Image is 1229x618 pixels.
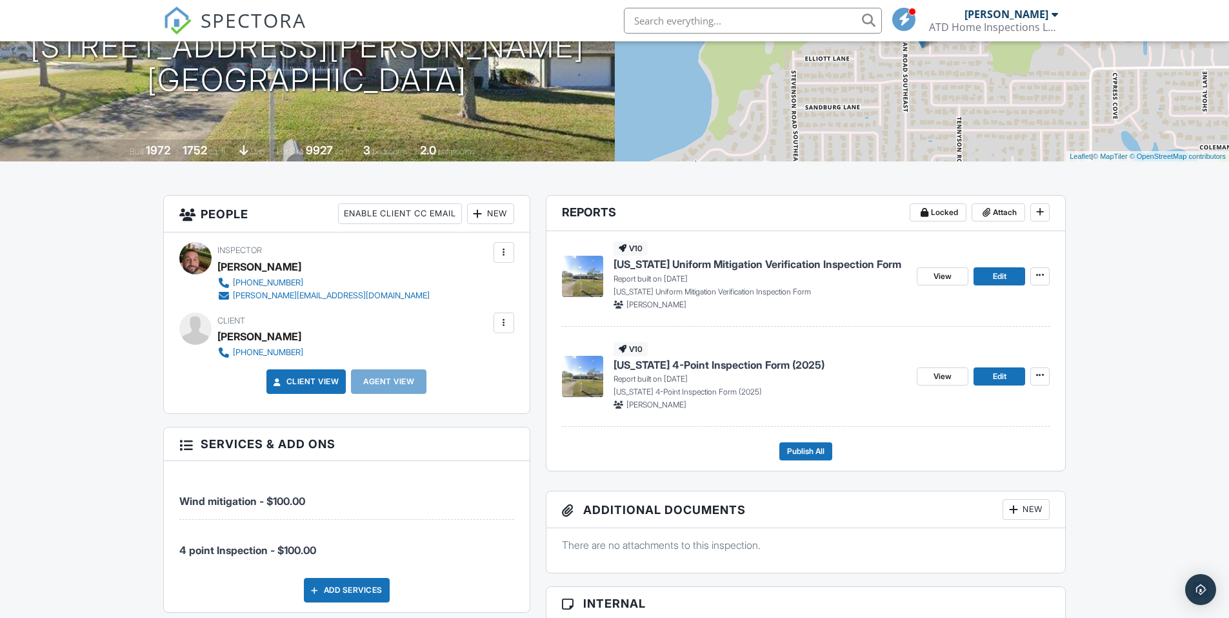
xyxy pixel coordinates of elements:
div: New [467,203,514,224]
div: 3 [363,143,370,157]
div: Add Services [304,578,390,603]
a: SPECTORA [163,17,306,45]
span: Lot Size [277,147,304,156]
div: 9927 [306,143,333,157]
h3: Services & Add ons [164,427,530,461]
div: [PERSON_NAME] [964,8,1048,21]
span: 4 point Inspection - $100.00 [179,544,316,557]
a: Client View [271,375,339,388]
h1: [STREET_ADDRESS][PERSON_NAME] [GEOGRAPHIC_DATA] [30,30,585,98]
div: Enable Client CC Email [338,203,462,224]
span: bedrooms [372,147,408,156]
h3: People [164,196,530,232]
div: | [1066,151,1229,162]
a: © OpenStreetMap contributors [1130,152,1226,160]
img: The Best Home Inspection Software - Spectora [163,6,192,35]
a: [PERSON_NAME][EMAIL_ADDRESS][DOMAIN_NAME] [217,289,430,302]
div: [PHONE_NUMBER] [233,278,303,288]
span: sq.ft. [335,147,351,156]
p: There are no attachments to this inspection. [562,538,1050,552]
span: Built [130,147,144,156]
div: Open Intercom Messenger [1185,574,1216,605]
input: Search everything... [624,8,882,34]
div: [PERSON_NAME][EMAIL_ADDRESS][DOMAIN_NAME] [233,291,430,301]
span: Client [217,316,245,325]
div: New [1003,499,1050,520]
div: [PERSON_NAME] [217,327,301,346]
div: 2.0 [420,143,436,157]
li: Service: Wind mitigation [179,471,514,519]
div: [PERSON_NAME] [217,257,301,276]
a: Leaflet [1070,152,1091,160]
span: slab [250,147,265,156]
span: SPECTORA [201,6,306,34]
span: bathrooms [438,147,475,156]
h3: Additional Documents [546,491,1066,528]
div: [PHONE_NUMBER] [233,347,303,358]
a: [PHONE_NUMBER] [217,276,430,289]
div: ATD Home Inspections LLC [929,21,1058,34]
li: Service: 4 point Inspection [179,520,514,568]
div: 1972 [146,143,170,157]
a: [PHONE_NUMBER] [217,346,303,359]
a: © MapTiler [1093,152,1128,160]
span: Inspector [217,245,262,255]
span: sq. ft. [209,147,227,156]
span: Wind mitigation - $100.00 [179,495,305,508]
div: 1752 [183,143,207,157]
